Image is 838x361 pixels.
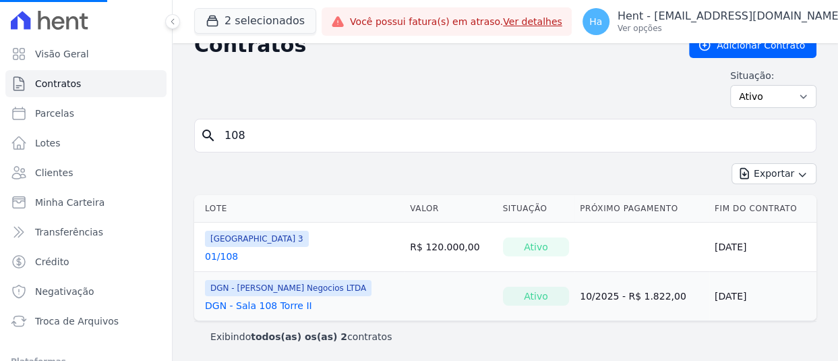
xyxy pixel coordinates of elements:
span: Contratos [35,77,81,90]
a: 01/108 [205,250,238,263]
label: Situação: [730,69,816,82]
span: Troca de Arquivos [35,314,119,328]
button: Exportar [731,163,816,184]
a: Clientes [5,159,167,186]
span: Negativação [35,285,94,298]
a: Lotes [5,130,167,157]
th: Valor [405,195,497,223]
span: Clientes [35,166,73,179]
span: Minha Carteira [35,196,104,209]
a: Transferências [5,219,167,246]
input: Buscar por nome do lote [216,122,810,149]
b: todos(as) os(as) 2 [251,331,347,342]
a: Contratos [5,70,167,97]
div: Ativo [503,238,570,256]
th: Próximo Pagamento [574,195,709,223]
a: 10/2025 - R$ 1.822,00 [580,291,686,302]
a: Ver detalhes [503,16,562,27]
a: Parcelas [5,100,167,127]
span: DGN - [PERSON_NAME] Negocios LTDA [205,280,371,296]
a: Troca de Arquivos [5,308,167,335]
span: Visão Geral [35,47,89,61]
span: Ha [589,17,602,26]
span: Transferências [35,225,103,239]
span: Crédito [35,255,69,269]
a: Visão Geral [5,40,167,67]
span: [GEOGRAPHIC_DATA] 3 [205,231,309,247]
th: Fim do Contrato [709,195,816,223]
a: Minha Carteira [5,189,167,216]
td: [DATE] [709,272,816,321]
i: search [200,128,216,144]
p: Exibindo contratos [210,330,392,343]
a: DGN - Sala 108 Torre II [205,299,312,312]
a: Adicionar Contrato [689,32,816,58]
td: [DATE] [709,223,816,272]
a: Negativação [5,278,167,305]
a: Crédito [5,248,167,275]
div: Ativo [503,287,570,306]
h2: Contratos [194,33,667,57]
th: Situação [498,195,575,223]
th: Lote [194,195,405,223]
button: 2 selecionados [194,8,316,34]
span: Você possui fatura(s) em atraso. [350,15,562,29]
span: Lotes [35,136,61,150]
span: Parcelas [35,107,74,120]
td: R$ 120.000,00 [405,223,497,272]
